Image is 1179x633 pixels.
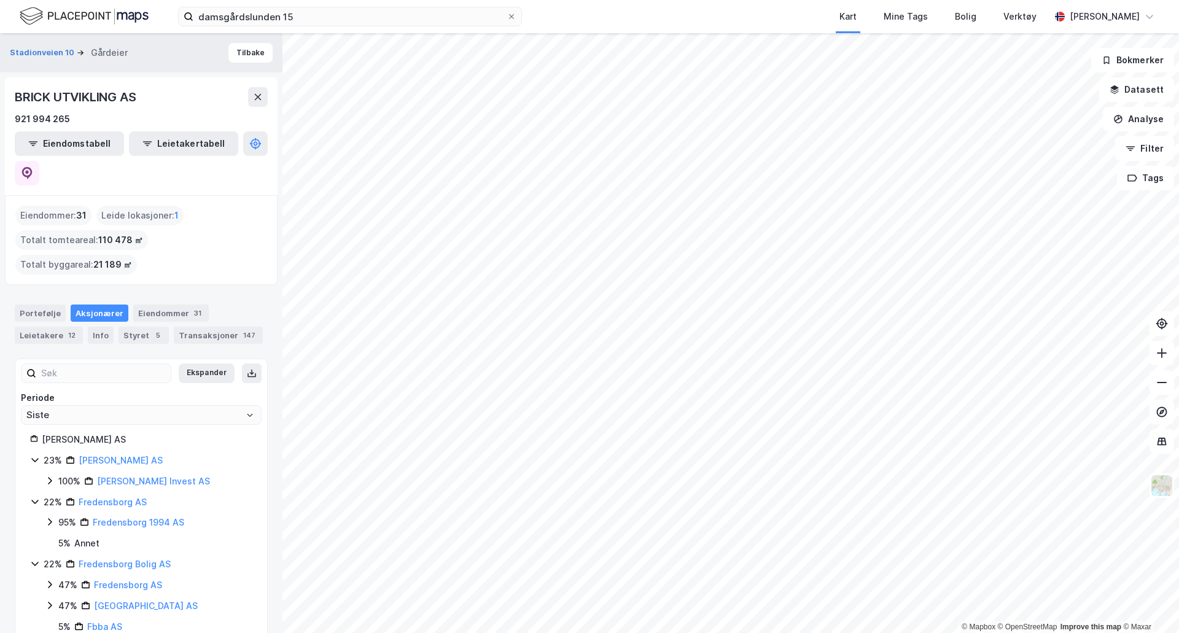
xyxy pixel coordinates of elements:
[15,255,137,274] div: Totalt byggareal :
[76,208,87,223] span: 31
[245,410,255,420] button: Open
[955,9,976,24] div: Bolig
[1070,9,1140,24] div: [PERSON_NAME]
[15,131,124,156] button: Eiendomstabell
[1117,166,1174,190] button: Tags
[1150,474,1173,497] img: Z
[44,557,62,572] div: 22%
[241,329,258,341] div: 147
[44,495,62,510] div: 22%
[94,580,162,590] a: Fredensborg AS
[10,47,77,59] button: Stadionveien 10
[1003,9,1037,24] div: Verktøy
[21,390,262,405] div: Periode
[58,599,77,613] div: 47%
[15,206,91,225] div: Eiendommer :
[96,206,184,225] div: Leide lokasjoner :
[15,112,70,126] div: 921 994 265
[93,517,184,527] a: Fredensborg 1994 AS
[962,623,995,631] a: Mapbox
[15,305,66,322] div: Portefølje
[1115,136,1174,161] button: Filter
[21,406,261,424] input: ClearOpen
[174,327,263,344] div: Transaksjoner
[174,208,179,223] span: 1
[1099,77,1174,102] button: Datasett
[15,230,148,250] div: Totalt tomteareal :
[129,131,238,156] button: Leietakertabell
[998,623,1057,631] a: OpenStreetMap
[42,432,252,447] div: [PERSON_NAME] AS
[1060,623,1121,631] a: Improve this map
[192,307,204,319] div: 31
[97,476,210,486] a: [PERSON_NAME] Invest AS
[20,6,149,27] img: logo.f888ab2527a4732fd821a326f86c7f29.svg
[66,329,78,341] div: 12
[36,364,171,383] input: Søk
[94,600,198,611] a: [GEOGRAPHIC_DATA] AS
[79,497,147,507] a: Fredensborg AS
[839,9,857,24] div: Kart
[152,329,164,341] div: 5
[79,455,163,465] a: [PERSON_NAME] AS
[58,515,76,530] div: 95%
[884,9,928,24] div: Mine Tags
[179,363,235,383] button: Ekspander
[74,536,99,551] div: Annet
[15,327,83,344] div: Leietakere
[88,327,114,344] div: Info
[119,327,169,344] div: Styret
[58,578,77,592] div: 47%
[1118,574,1179,633] div: Kontrollprogram for chat
[133,305,209,322] div: Eiendommer
[228,43,273,63] button: Tilbake
[91,45,128,60] div: Gårdeier
[93,257,132,272] span: 21 189 ㎡
[87,621,122,632] a: Fbba AS
[15,87,138,107] div: BRICK UTVIKLING AS
[79,559,171,569] a: Fredensborg Bolig AS
[71,305,128,322] div: Aksjonærer
[1091,48,1174,72] button: Bokmerker
[193,7,507,26] input: Søk på adresse, matrikkel, gårdeiere, leietakere eller personer
[1103,107,1174,131] button: Analyse
[98,233,143,247] span: 110 478 ㎡
[44,453,62,468] div: 23%
[1118,574,1179,633] iframe: Chat Widget
[58,536,71,551] div: 5 %
[58,474,80,489] div: 100%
